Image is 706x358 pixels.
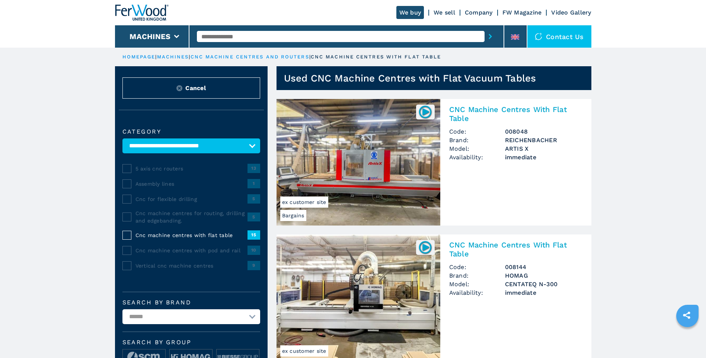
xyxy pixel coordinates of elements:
h3: HOMAG [505,271,582,280]
img: Ferwood [115,4,169,21]
img: Reset [176,85,182,91]
span: ex customer site [280,345,328,357]
span: Bargains [280,210,306,221]
img: 008144 [418,240,432,255]
span: Model: [449,144,505,153]
span: Search by group [122,339,260,345]
a: FW Magazine [502,9,542,16]
span: Code: [449,127,505,136]
p: cnc machine centres with flat table [311,54,441,60]
span: ex customer site [280,196,328,208]
button: ResetCancel [122,77,260,99]
h3: ARTIS X [505,144,582,153]
span: | [189,54,190,60]
span: 5 axis cnc routers [135,165,247,172]
a: We sell [434,9,455,16]
span: 1 [247,179,260,188]
a: sharethis [677,306,696,325]
h1: Used CNC Machine Centres with Flat Vacuum Tables [284,72,536,84]
span: 13 [247,164,260,173]
span: 10 [247,246,260,255]
span: Brand: [449,271,505,280]
span: 15 [247,230,260,239]
span: Assembly lines [135,180,247,188]
span: Cancel [185,84,206,92]
span: Cnc machine centres for routing, drilling and edgebanding. [135,210,247,224]
span: Model: [449,280,505,288]
span: immediate [505,288,582,297]
a: cnc machine centres and routers [191,54,309,60]
span: Availability: [449,153,505,162]
a: CNC Machine Centres With Flat Table REICHENBACHER ARTIS XBargainsex customer site008048CNC Machin... [277,99,591,226]
a: We buy [396,6,424,19]
label: Search by brand [122,300,260,306]
h2: CNC Machine Centres With Flat Table [449,105,582,123]
a: machines [157,54,189,60]
h3: CENTATEQ N-300 [505,280,582,288]
a: Video Gallery [551,9,591,16]
h3: REICHENBACHER [505,136,582,144]
span: Cnc machine centres with flat table [135,231,247,239]
span: | [155,54,157,60]
span: Cnc for flexible drilling [135,195,247,203]
span: 5 [247,194,260,203]
span: 9 [247,261,260,270]
button: submit-button [485,28,496,45]
h2: CNC Machine Centres With Flat Table [449,240,582,258]
iframe: Chat [674,325,700,352]
span: 5 [247,212,260,221]
label: Category [122,129,260,135]
span: Brand: [449,136,505,144]
span: Vertical cnc machine centres [135,262,247,269]
span: immediate [505,153,582,162]
span: Code: [449,263,505,271]
a: Company [465,9,493,16]
img: 008048 [418,105,432,119]
span: Cnc machine centres with pod and rail [135,247,247,254]
h3: 008144 [505,263,582,271]
a: HOMEPAGE [122,54,156,60]
div: Contact us [527,25,591,48]
button: Machines [130,32,170,41]
span: Availability: [449,288,505,297]
img: CNC Machine Centres With Flat Table REICHENBACHER ARTIS X [277,99,440,226]
span: | [309,54,311,60]
img: Contact us [535,33,542,40]
h3: 008048 [505,127,582,136]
